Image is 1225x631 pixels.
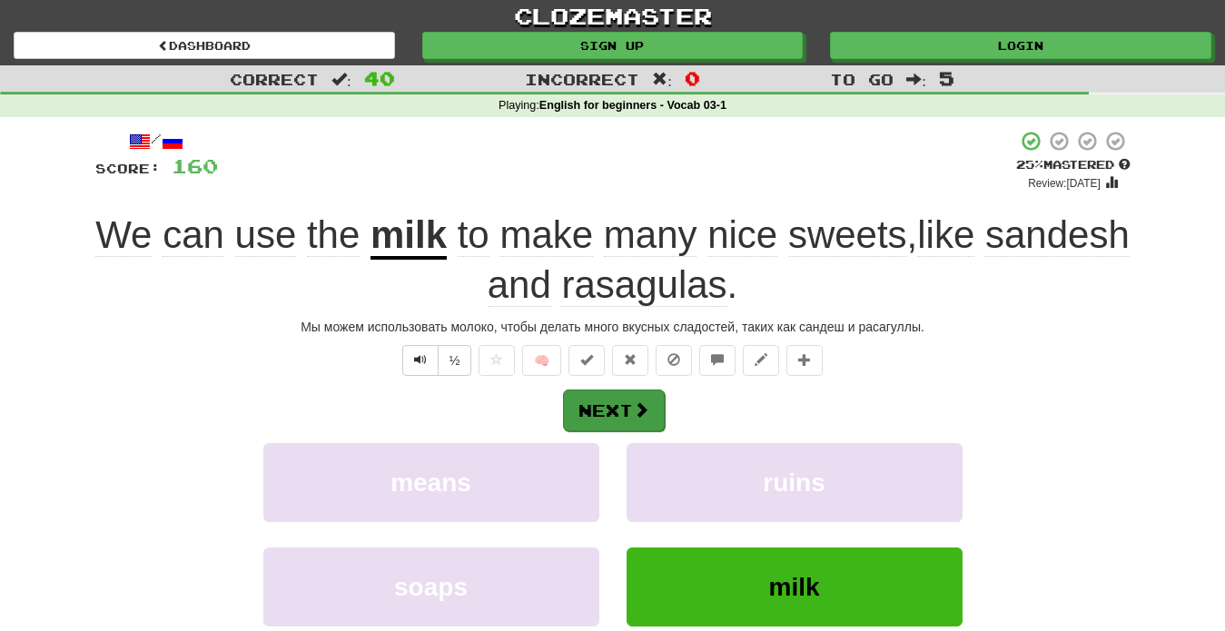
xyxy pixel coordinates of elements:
span: 40 [364,67,395,89]
button: ½ [438,345,472,376]
span: We [95,213,152,257]
button: Discuss sentence (alt+u) [699,345,736,376]
span: 160 [172,154,218,177]
div: Мы можем использовать молоко, чтобы делать много вкусных сладостей, таких как сандеш и расагуллы. [95,318,1131,336]
span: make [499,213,593,257]
span: To go [830,70,894,88]
span: 0 [685,67,700,89]
button: 🧠 [522,345,561,376]
span: , . [447,213,1130,307]
button: Set this sentence to 100% Mastered (alt+m) [568,345,605,376]
span: and [488,263,551,307]
span: ruins [763,468,825,497]
button: Reset to 0% Mastered (alt+r) [612,345,648,376]
strong: English for beginners - Vocab 03-1 [539,99,726,112]
span: like [917,213,974,257]
span: milk [768,573,819,601]
span: soaps [394,573,468,601]
span: the [307,213,360,257]
span: Score: [95,161,161,176]
button: milk [627,547,963,626]
span: can [163,213,224,257]
span: 5 [939,67,954,89]
div: Mastered [1016,157,1131,173]
button: means [263,443,599,522]
span: to [458,213,489,257]
span: nice [707,213,777,257]
button: ruins [627,443,963,522]
span: Incorrect [525,70,639,88]
span: many [604,213,697,257]
span: sweets [788,213,907,257]
button: soaps [263,547,599,626]
div: Text-to-speech controls [399,345,472,376]
span: use [235,213,297,257]
span: : [331,72,351,87]
button: Edit sentence (alt+d) [743,345,779,376]
u: milk [370,213,447,260]
a: Login [830,32,1211,59]
span: means [390,468,471,497]
button: Play sentence audio (ctl+space) [402,345,439,376]
a: Dashboard [14,32,395,59]
span: sandesh [985,213,1130,257]
span: : [906,72,926,87]
a: Sign up [422,32,804,59]
span: rasagulas [561,263,726,307]
small: Review: [DATE] [1028,177,1101,190]
button: Add to collection (alt+a) [786,345,823,376]
span: 25 % [1016,157,1043,172]
div: / [95,130,218,153]
span: Correct [230,70,319,88]
button: Ignore sentence (alt+i) [656,345,692,376]
button: Favorite sentence (alt+f) [479,345,515,376]
button: Next [563,389,665,431]
span: : [652,72,672,87]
